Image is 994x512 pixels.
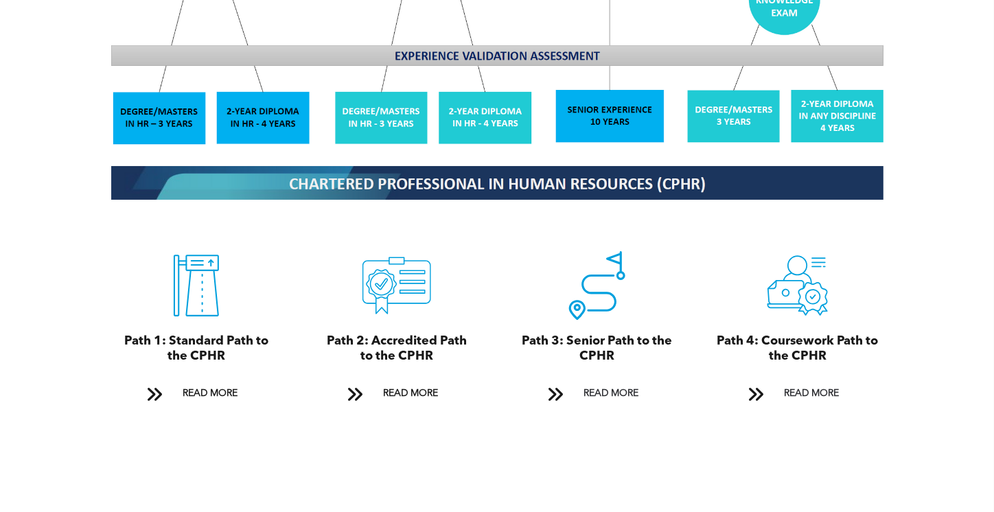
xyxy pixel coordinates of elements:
[779,381,844,406] span: READ MORE
[178,381,242,406] span: READ MORE
[327,335,467,362] span: Path 2: Accredited Path to the CPHR
[338,381,456,406] a: READ MORE
[378,381,443,406] span: READ MORE
[739,381,857,406] a: READ MORE
[579,381,643,406] span: READ MORE
[538,381,656,406] a: READ MORE
[137,381,255,406] a: READ MORE
[522,335,672,362] span: Path 3: Senior Path to the CPHR
[124,335,268,362] span: Path 1: Standard Path to the CPHR
[717,335,879,362] span: Path 4: Coursework Path to the CPHR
